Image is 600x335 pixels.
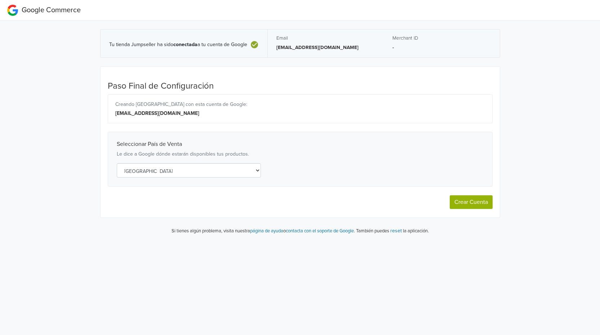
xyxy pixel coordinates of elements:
[392,44,491,51] p: -
[109,42,247,48] span: Tu tienda Jumpseller ha sido a tu cuenta de Google
[276,44,375,51] p: [EMAIL_ADDRESS][DOMAIN_NAME]
[286,228,354,234] a: contacta con el soporte de Google
[117,151,484,158] p: Le dice a Google dónde estarán disponibles tus productos.
[250,228,283,234] a: página de ayuda
[355,227,429,235] p: También puedes la aplicación.
[392,35,491,41] h5: Merchant ID
[172,228,355,235] p: Si tienes algún problema, visita nuestra o .
[108,81,493,91] h4: Paso Final de Configuración
[450,195,493,209] button: Crear Cuenta
[173,41,197,48] b: conectada
[390,227,402,235] button: reset
[117,141,484,148] h4: Seleccionar País de Venta
[115,100,485,108] div: Creando [GEOGRAPHIC_DATA] con esta cuenta de Google:
[276,35,375,41] h5: Email
[22,6,81,14] span: Google Commerce
[115,110,485,117] div: [EMAIL_ADDRESS][DOMAIN_NAME]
